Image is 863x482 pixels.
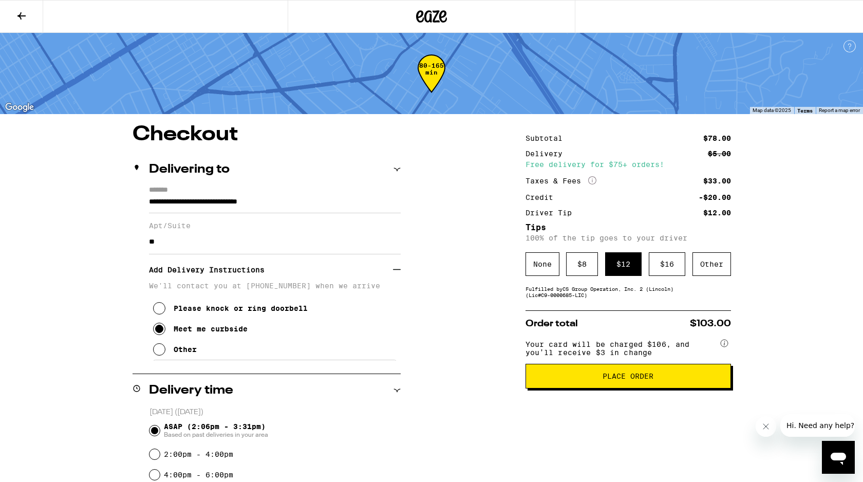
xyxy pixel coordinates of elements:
[690,319,731,328] span: $103.00
[149,163,230,176] h2: Delivering to
[605,252,642,276] div: $ 12
[526,135,570,142] div: Subtotal
[708,150,731,157] div: $5.00
[753,107,791,113] span: Map data ©2025
[153,319,248,339] button: Meet me curbside
[692,252,731,276] div: Other
[526,337,719,357] span: Your card will be charged $106, and you’ll receive $3 in change
[526,176,596,186] div: Taxes & Fees
[526,150,570,157] div: Delivery
[797,107,813,114] a: Terms
[526,319,578,328] span: Order total
[526,234,731,242] p: 100% of the tip goes to your driver
[153,298,308,319] button: Please knock or ring doorbell
[174,325,248,333] div: Meet me curbside
[164,431,268,439] span: Based on past deliveries in your area
[418,62,445,101] div: 80-165 min
[756,416,776,437] iframe: Close message
[174,345,197,354] div: Other
[164,450,233,458] label: 2:00pm - 4:00pm
[149,282,401,290] p: We'll contact you at [PHONE_NUMBER] when we arrive
[526,252,559,276] div: None
[164,422,268,439] span: ASAP (2:06pm - 3:31pm)
[699,194,731,201] div: -$20.00
[819,107,860,113] a: Report a map error
[149,407,401,417] p: [DATE] ([DATE])
[133,124,401,145] h1: Checkout
[780,414,855,437] iframe: Message from company
[703,177,731,184] div: $33.00
[526,286,731,298] div: Fulfilled by CS Group Operation, Inc. 2 (Lincoln) (Lic# C9-0000685-LIC )
[149,221,401,230] label: Apt/Suite
[164,471,233,479] label: 4:00pm - 6:00pm
[526,224,731,232] h5: Tips
[526,364,731,388] button: Place Order
[649,252,685,276] div: $ 16
[603,373,653,380] span: Place Order
[526,161,731,168] div: Free delivery for $75+ orders!
[3,101,36,114] a: Open this area in Google Maps (opens a new window)
[526,194,560,201] div: Credit
[149,258,393,282] h3: Add Delivery Instructions
[566,252,598,276] div: $ 8
[822,441,855,474] iframe: Button to launch messaging window
[703,209,731,216] div: $12.00
[526,209,579,216] div: Driver Tip
[174,304,308,312] div: Please knock or ring doorbell
[3,101,36,114] img: Google
[153,339,197,360] button: Other
[703,135,731,142] div: $78.00
[149,384,233,397] h2: Delivery time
